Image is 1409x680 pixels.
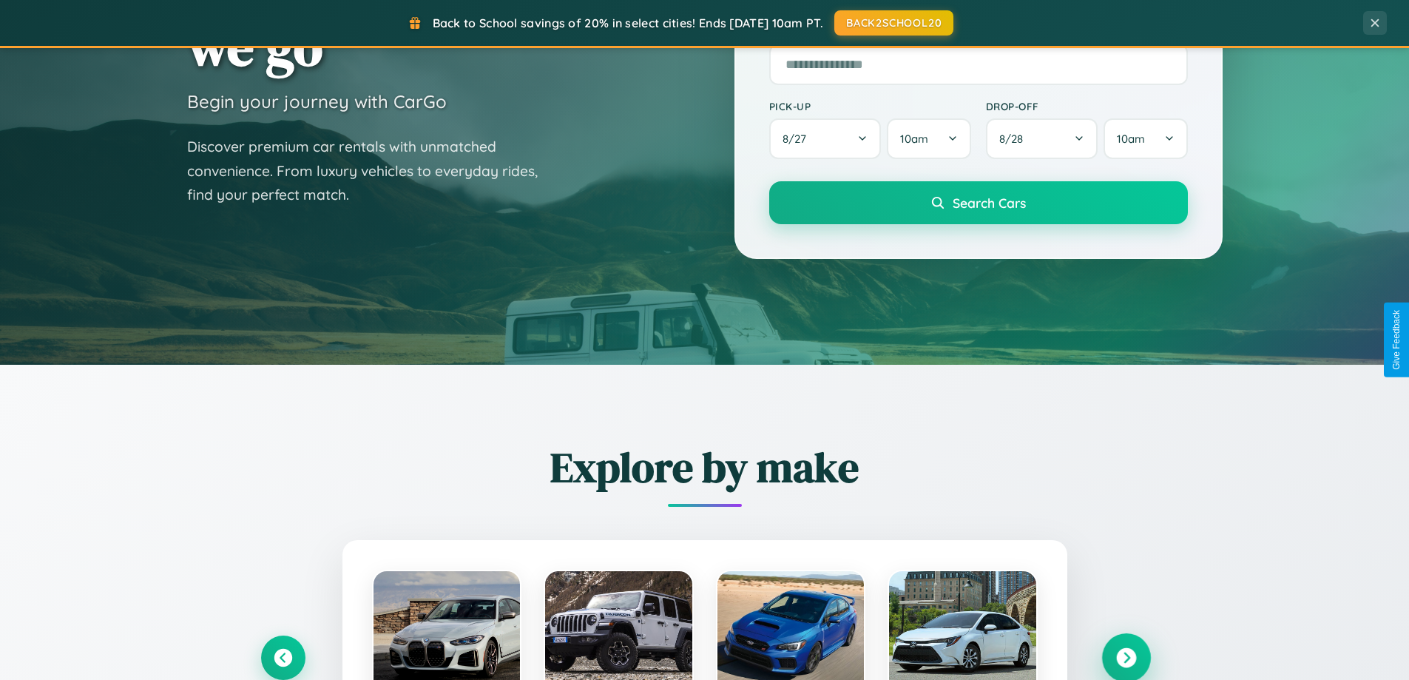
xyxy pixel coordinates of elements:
h2: Explore by make [261,439,1149,496]
div: Give Feedback [1391,310,1402,370]
span: 10am [900,132,928,146]
span: 8 / 27 [783,132,814,146]
button: 8/28 [986,118,1098,159]
span: Back to School savings of 20% in select cities! Ends [DATE] 10am PT. [433,16,823,30]
button: 10am [1104,118,1187,159]
button: BACK2SCHOOL20 [834,10,953,36]
h3: Begin your journey with CarGo [187,90,447,112]
button: 8/27 [769,118,882,159]
span: Search Cars [953,195,1026,211]
span: 8 / 28 [999,132,1030,146]
button: Search Cars [769,181,1188,224]
label: Pick-up [769,100,971,112]
label: Drop-off [986,100,1188,112]
button: 10am [887,118,970,159]
p: Discover premium car rentals with unmatched convenience. From luxury vehicles to everyday rides, ... [187,135,557,207]
span: 10am [1117,132,1145,146]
